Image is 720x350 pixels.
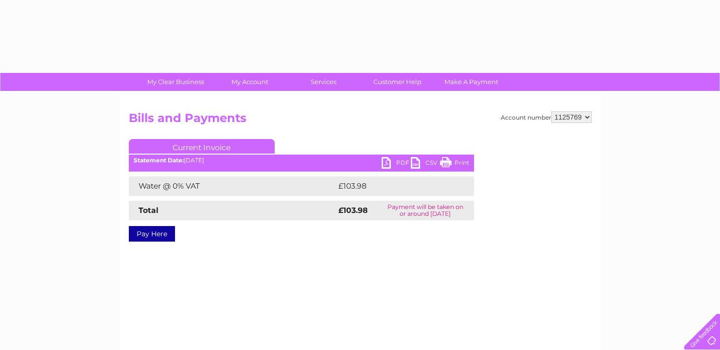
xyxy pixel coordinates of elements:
td: Payment will be taken on or around [DATE] [377,201,474,220]
a: PDF [382,157,411,171]
a: My Clear Business [136,73,216,91]
td: £103.98 [336,176,457,196]
strong: £103.98 [338,206,368,215]
h2: Bills and Payments [129,111,592,130]
a: Services [283,73,364,91]
a: Make A Payment [431,73,511,91]
a: Print [440,157,469,171]
a: My Account [210,73,290,91]
a: Customer Help [357,73,438,91]
a: Current Invoice [129,139,275,154]
strong: Total [139,206,158,215]
b: Statement Date: [134,157,184,164]
div: [DATE] [129,157,474,164]
a: Pay Here [129,226,175,242]
td: Water @ 0% VAT [129,176,336,196]
div: Account number [501,111,592,123]
a: CSV [411,157,440,171]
